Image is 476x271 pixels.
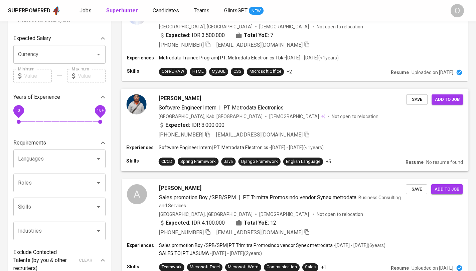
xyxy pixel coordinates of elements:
a: Jobs [80,7,93,15]
span: [EMAIL_ADDRESS][DOMAIN_NAME] [216,42,303,48]
div: Superpowered [8,7,50,15]
a: GlintsGPT NEW [224,7,264,15]
p: Expected Salary [13,34,51,42]
span: 0 [17,108,20,113]
span: 7 [270,31,273,39]
div: Teamwork [162,264,182,270]
img: 12db8523f098112d5b1a2906bc85e52c.jpg [126,94,146,114]
div: O [451,4,464,17]
button: Save [406,184,427,195]
p: Skills [126,158,158,164]
p: Not open to relocation [317,23,363,30]
span: Add to job [435,95,460,103]
input: Value [24,69,52,82]
button: Open [94,178,103,188]
div: Expected Salary [13,32,106,45]
img: app logo [52,6,61,16]
a: Superpoweredapp logo [8,6,61,16]
p: Not open to relocation [332,113,378,119]
p: +2 [287,68,292,75]
div: Microsoft Word [228,264,259,270]
p: Not open to relocation [317,211,363,218]
p: Requirements [13,139,46,147]
div: Microsoft Excel [190,264,220,270]
span: Candidates [153,7,179,14]
span: 12 [270,219,276,227]
span: 10+ [97,108,104,113]
a: Superhunter [106,7,139,15]
a: Teams [194,7,211,15]
div: IDR 3.000.000 [159,121,225,129]
p: Skills [127,263,159,270]
p: Experiences [126,144,158,151]
span: PT. Metrodata Electronics [223,104,284,110]
b: Total YoE: [244,31,269,39]
p: Sales promotion Boy /SPB/SPM | PT Trimitra Promosindo vendor Synex metrodata [159,242,333,249]
span: [DEMOGRAPHIC_DATA] [259,211,310,218]
div: Microsoft Office [250,68,281,75]
div: CorelDRAW [162,68,184,75]
span: [PHONE_NUMBER] [159,42,204,48]
p: Uploaded on [DATE] [412,69,453,76]
div: Communication [267,264,297,270]
b: Expected: [166,219,190,227]
p: Software Engineer Intern | PT. Metrodata Electronics [159,144,268,151]
button: Save [406,94,428,104]
div: CSS [233,68,242,75]
p: Experiences [127,54,159,61]
span: Add to job [435,186,459,193]
div: IDR 3.500.000 [159,31,225,39]
p: Years of Experience [13,93,60,101]
p: Skills [127,68,159,74]
p: Metrodata Trainee Program | PT. Metrodata Electronics Tbk [159,54,283,61]
span: Business Consulting and Services [159,195,401,208]
span: [EMAIL_ADDRESS][DOMAIN_NAME] [216,131,303,138]
div: English Language [286,159,320,165]
b: Expected: [165,121,190,129]
p: Resume [406,159,424,166]
span: | [219,103,221,111]
b: Total YoE: [244,219,269,227]
button: Add to job [432,94,463,104]
button: Open [94,202,103,212]
div: Java [224,159,233,165]
p: Experiences [127,242,159,249]
p: Resume [391,69,409,76]
p: +5 [326,158,331,165]
p: • [DATE] - [DATE] ( <1 years ) [268,144,324,151]
span: [DEMOGRAPHIC_DATA] [259,23,310,30]
span: PT Trimitra Promosindo vendor Synex metrodata [243,194,356,201]
b: Expected: [166,31,190,39]
span: GlintsGPT [224,7,248,14]
p: No resume found [426,159,463,166]
span: | [239,194,240,202]
input: Value [78,69,106,82]
span: [PHONE_NUMBER] [159,131,203,138]
span: [PHONE_NUMBER] [159,229,204,236]
p: • [DATE] - [DATE] ( 2 years ) [209,250,262,257]
span: [PERSON_NAME] [159,184,201,192]
p: +1 [321,264,326,271]
div: Spring Framework [180,159,216,165]
div: IDR 4.100.000 [159,219,225,227]
button: Open [94,226,103,236]
a: Candidates [153,7,180,15]
span: Sales promotion Boy /SPB/SPM [159,194,236,201]
span: Save [409,186,424,193]
div: Years of Experience [13,90,106,104]
span: NEW [249,8,264,14]
div: Django Framework [241,159,278,165]
div: A [127,184,147,204]
div: Sales [305,264,316,270]
a: [PERSON_NAME]Software Engineer Intern|PT. Metrodata Electronics[GEOGRAPHIC_DATA], Kab. [GEOGRAPHI... [122,89,468,171]
span: Jobs [80,7,92,14]
button: Open [94,50,103,59]
span: [DEMOGRAPHIC_DATA] [269,113,320,119]
span: Teams [194,7,209,14]
div: HTML [192,68,204,75]
div: [GEOGRAPHIC_DATA], [GEOGRAPHIC_DATA] [159,23,253,30]
p: • [DATE] - [DATE] ( 6 years ) [333,242,385,249]
div: MySQL [212,68,225,75]
div: [GEOGRAPHIC_DATA], [GEOGRAPHIC_DATA] [159,211,253,218]
span: [PERSON_NAME] [159,94,201,102]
